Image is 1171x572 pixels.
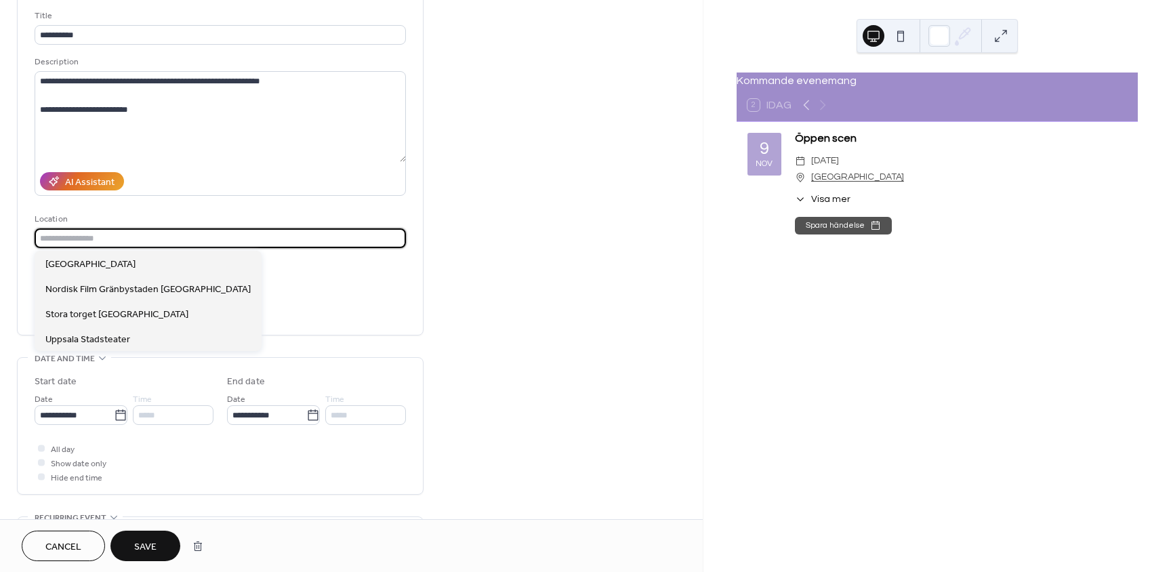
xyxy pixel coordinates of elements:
[795,192,806,207] div: ​
[35,55,403,69] div: Description
[45,540,81,554] span: Cancel
[795,130,1127,146] div: Öppen scen
[795,153,806,169] div: ​
[325,392,344,407] span: Time
[40,172,124,190] button: AI Assistant
[45,308,188,322] span: Stora torget [GEOGRAPHIC_DATA]
[110,531,180,561] button: Save
[811,169,904,186] a: [GEOGRAPHIC_DATA]
[35,511,106,525] span: Recurring event
[795,169,806,186] div: ​
[22,531,105,561] button: Cancel
[134,540,157,554] span: Save
[737,73,1138,89] div: Kommande evenemang
[227,392,245,407] span: Date
[51,443,75,457] span: All day
[811,192,850,207] span: Visa mer
[35,212,403,226] div: Location
[811,153,839,169] span: [DATE]
[51,457,106,471] span: Show date only
[45,258,136,272] span: [GEOGRAPHIC_DATA]
[35,375,77,389] div: Start date
[227,375,265,389] div: End date
[45,333,130,347] span: Uppsala Stadsteater
[756,160,773,169] div: nov
[760,140,769,157] div: 9
[35,352,95,366] span: Date and time
[35,392,53,407] span: Date
[65,176,115,190] div: AI Assistant
[795,217,892,234] button: Spara händelse
[45,283,251,297] span: Nordisk Film Gränbystaden [GEOGRAPHIC_DATA]
[35,9,403,23] div: Title
[51,471,102,485] span: Hide end time
[795,192,850,207] button: ​Visa mer
[133,392,152,407] span: Time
